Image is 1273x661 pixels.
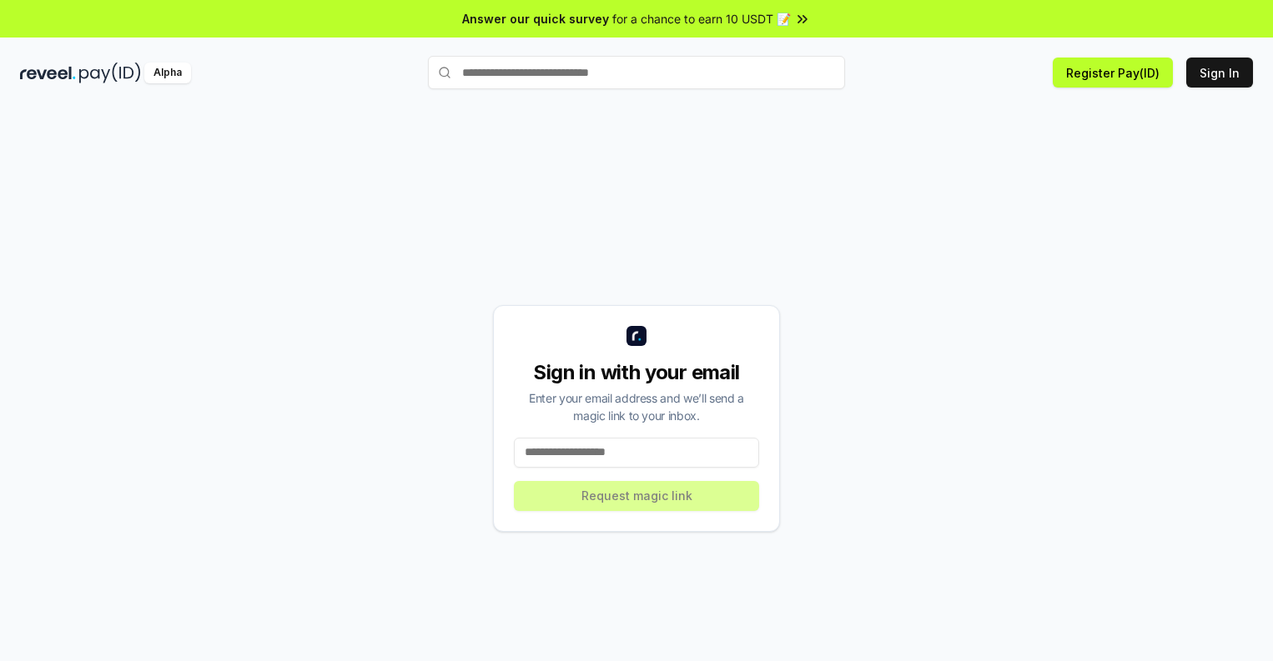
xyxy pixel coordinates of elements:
div: Sign in with your email [514,359,759,386]
img: reveel_dark [20,63,76,83]
img: logo_small [626,326,647,346]
span: Answer our quick survey [462,10,609,28]
span: for a chance to earn 10 USDT 📝 [612,10,791,28]
img: pay_id [79,63,141,83]
div: Enter your email address and we’ll send a magic link to your inbox. [514,389,759,424]
button: Register Pay(ID) [1053,58,1173,88]
div: Alpha [144,63,191,83]
button: Sign In [1186,58,1253,88]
